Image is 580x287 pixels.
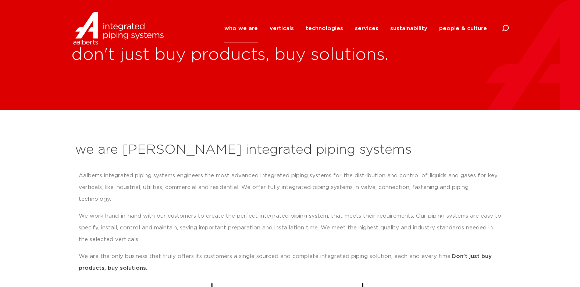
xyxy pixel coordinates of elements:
[306,14,343,43] a: technologies
[390,14,427,43] a: sustainability
[79,170,502,205] p: Aalberts integrated piping systems engineers the most advanced integrated piping systems for the ...
[75,141,505,159] h2: we are [PERSON_NAME] integrated piping systems
[439,14,487,43] a: people & culture
[355,14,378,43] a: services
[224,14,258,43] a: who we are
[79,251,502,274] p: We are the only business that truly offers its customers a single sourced and complete integrated...
[224,14,487,43] nav: Menu
[79,210,502,246] p: We work hand-in-hand with our customers to create the perfect integrated piping system, that meet...
[270,14,294,43] a: verticals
